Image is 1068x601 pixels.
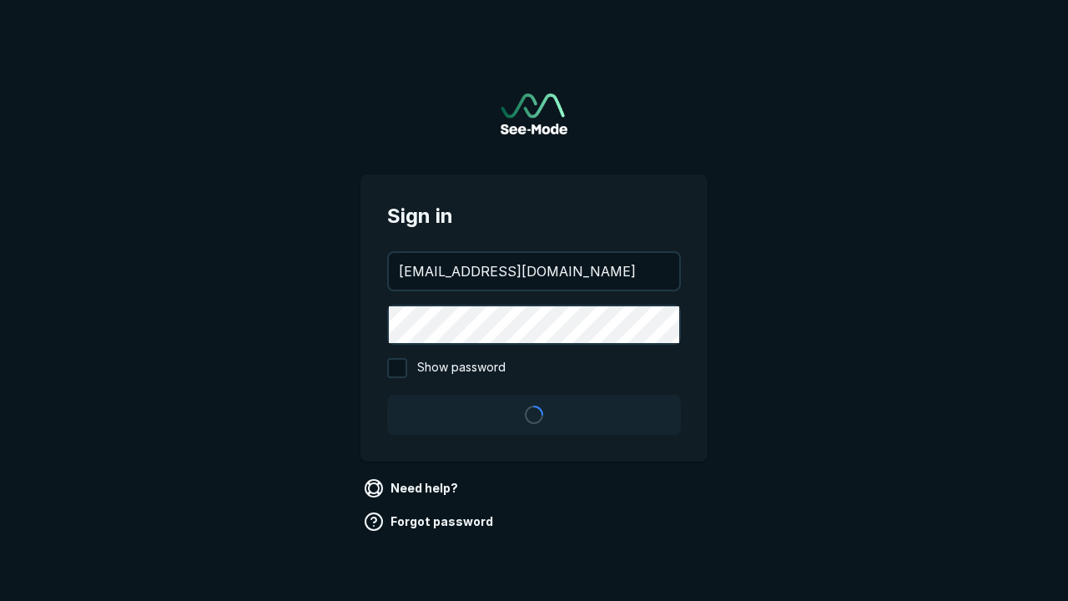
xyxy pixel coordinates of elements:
input: your@email.com [389,253,679,290]
a: Forgot password [360,508,500,535]
a: Go to sign in [501,93,567,134]
a: Need help? [360,475,465,502]
img: See-Mode Logo [501,93,567,134]
span: Show password [417,358,506,378]
span: Sign in [387,201,681,231]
